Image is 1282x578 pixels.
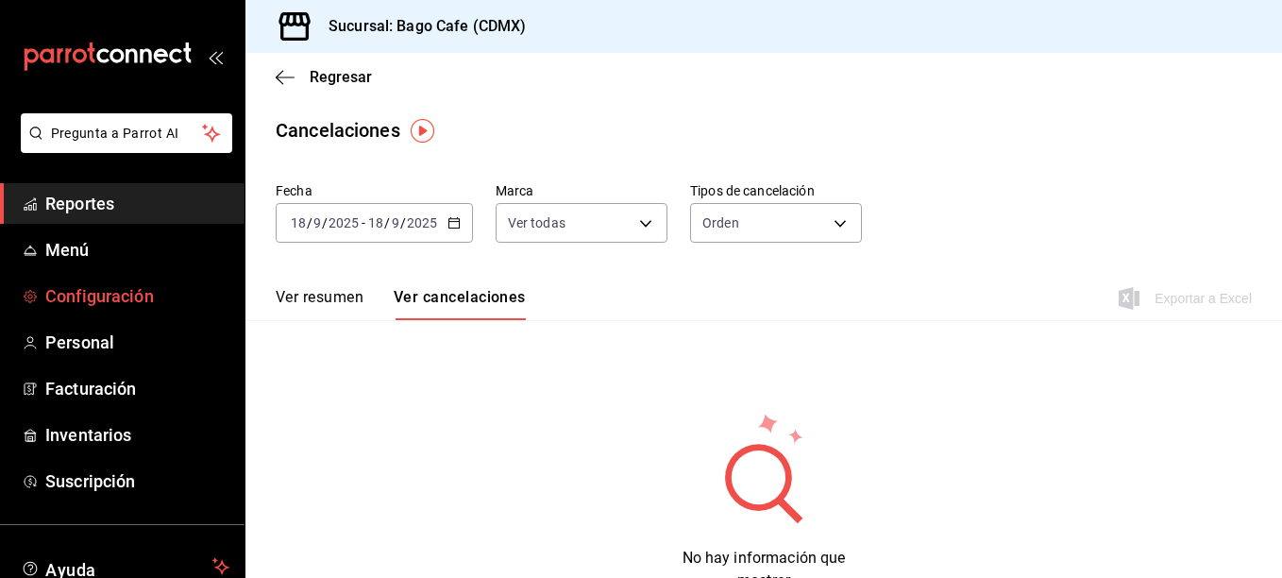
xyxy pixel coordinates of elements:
[45,330,229,355] span: Personal
[384,215,390,230] span: /
[406,215,438,230] input: ----
[690,184,862,197] label: Tipos de cancelación
[496,184,667,197] label: Marca
[400,215,406,230] span: /
[508,213,565,232] span: Ver todas
[45,422,229,448] span: Inventarios
[276,116,400,144] div: Cancelaciones
[45,283,229,309] span: Configuración
[208,49,223,64] button: open_drawer_menu
[45,376,229,401] span: Facturación
[45,555,205,578] span: Ayuda
[290,215,307,230] input: --
[276,288,363,320] button: Ver resumen
[391,215,400,230] input: --
[702,213,739,232] span: Orden
[362,215,365,230] span: -
[276,184,473,197] label: Fecha
[276,288,526,320] div: navigation tabs
[45,191,229,216] span: Reportes
[312,215,322,230] input: --
[45,237,229,263] span: Menú
[313,15,526,38] h3: Sucursal: Bago Cafe (CDMX)
[328,215,360,230] input: ----
[310,68,372,86] span: Regresar
[276,68,372,86] button: Regresar
[394,288,526,320] button: Ver cancelaciones
[411,119,434,143] img: Tooltip marker
[45,468,229,494] span: Suscripción
[13,137,232,157] a: Pregunta a Parrot AI
[21,113,232,153] button: Pregunta a Parrot AI
[307,215,312,230] span: /
[51,124,203,144] span: Pregunta a Parrot AI
[367,215,384,230] input: --
[322,215,328,230] span: /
